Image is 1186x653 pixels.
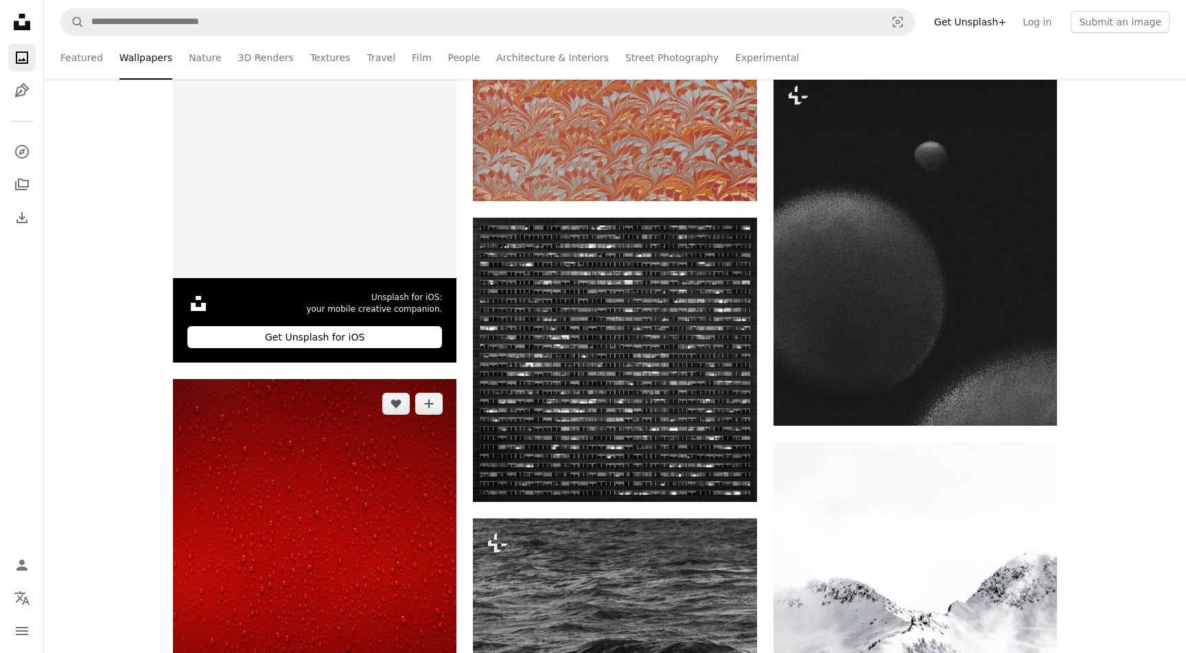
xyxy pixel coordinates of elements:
a: Collections [8,171,36,198]
button: Visual search [881,9,914,35]
a: Illustrations [8,77,36,104]
a: snow covered mountain [774,612,1057,625]
a: Get Unsplash+ [926,11,1014,33]
a: People [448,36,480,80]
a: Textures [310,36,351,80]
a: Street Photography [625,36,719,80]
img: file-1631306537910-2580a29a3cfcimage [187,293,209,314]
button: Menu [8,617,36,645]
span: Unsplash for iOS: your mobile creative companion. [306,292,442,315]
a: Home — Unsplash [8,8,36,38]
div: Get Unsplash for iOS [187,326,442,348]
a: 3D Renders [238,36,294,80]
a: Travel [367,36,395,80]
a: Film [412,36,431,80]
button: Add to Collection [415,393,443,415]
a: red and white abstract painting [173,562,456,574]
button: Submit an image [1071,11,1170,33]
a: Log in / Sign up [8,551,36,579]
img: Modern building facade with many lit windows at night [473,218,756,501]
img: a black and white photo of two circles [774,71,1057,426]
form: Find visuals sitewide [60,8,915,36]
a: Download History [8,204,36,231]
a: Nature [189,36,221,80]
button: Search Unsplash [61,9,84,35]
button: Language [8,584,36,612]
a: Modern building facade with many lit windows at night [473,354,756,366]
a: Log in [1014,11,1060,33]
a: Architecture & Interiors [496,36,609,80]
a: Experimental [735,36,799,80]
a: a black and white photo of two circles [774,242,1057,254]
button: Like [382,393,410,415]
a: Featured [60,36,103,80]
a: Explore [8,138,36,165]
a: Photos [8,44,36,71]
